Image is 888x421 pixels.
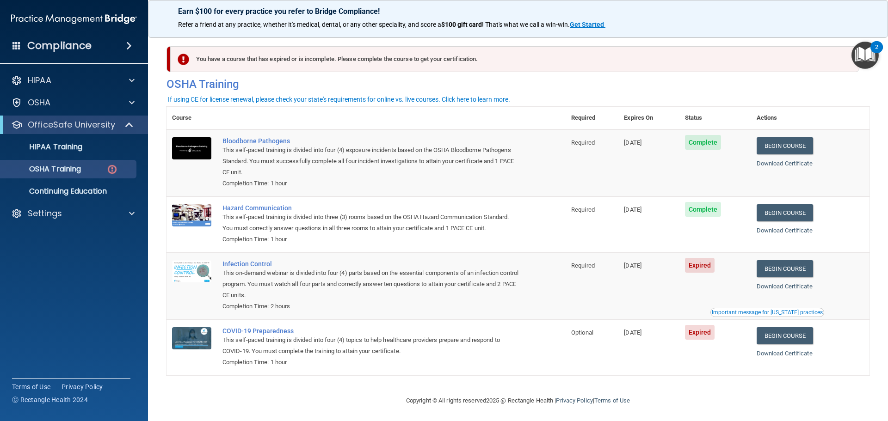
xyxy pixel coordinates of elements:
th: Actions [751,107,869,129]
button: If using CE for license renewal, please check your state's requirements for online vs. live cours... [166,95,512,104]
a: Begin Course [757,137,813,154]
p: OSHA [28,97,51,108]
span: [DATE] [624,329,641,336]
a: COVID-19 Preparedness [222,327,519,335]
a: Download Certificate [757,283,813,290]
span: Expired [685,325,715,340]
div: Completion Time: 2 hours [222,301,519,312]
div: Completion Time: 1 hour [222,178,519,189]
button: Read this if you are a dental practitioner in the state of CA [710,308,824,317]
div: Copyright © All rights reserved 2025 @ Rectangle Health | | [349,386,687,415]
span: ! That's what we call a win-win. [482,21,570,28]
div: Completion Time: 1 hour [222,234,519,245]
strong: Get Started [570,21,604,28]
span: Complete [685,135,721,150]
a: Privacy Policy [62,382,103,391]
div: If using CE for license renewal, please check your state's requirements for online vs. live cours... [168,96,510,103]
strong: $100 gift card [441,21,482,28]
span: [DATE] [624,139,641,146]
p: HIPAA Training [6,142,82,152]
a: Privacy Policy [556,397,592,404]
div: This self-paced training is divided into three (3) rooms based on the OSHA Hazard Communication S... [222,212,519,234]
span: Optional [571,329,593,336]
span: Ⓒ Rectangle Health 2024 [12,395,88,404]
a: Begin Course [757,204,813,221]
th: Status [679,107,751,129]
p: Settings [28,208,62,219]
div: This self-paced training is divided into four (4) exposure incidents based on the OSHA Bloodborne... [222,145,519,178]
div: This self-paced training is divided into four (4) topics to help healthcare providers prepare and... [222,335,519,357]
span: [DATE] [624,206,641,213]
a: Download Certificate [757,227,813,234]
p: Earn $100 for every practice you refer to Bridge Compliance! [178,7,858,16]
div: This on-demand webinar is divided into four (4) parts based on the essential components of an inf... [222,268,519,301]
h4: Compliance [27,39,92,52]
h4: OSHA Training [166,78,869,91]
img: exclamation-circle-solid-danger.72ef9ffc.png [178,54,189,65]
img: danger-circle.6113f641.png [106,164,118,175]
a: OSHA [11,97,135,108]
span: Required [571,262,595,269]
th: Expires On [618,107,679,129]
a: Get Started [570,21,605,28]
a: HIPAA [11,75,135,86]
a: Begin Course [757,327,813,344]
p: OfficeSafe University [28,119,115,130]
span: Complete [685,202,721,217]
a: Settings [11,208,135,219]
a: Begin Course [757,260,813,277]
div: 2 [875,47,878,59]
span: Refer a friend at any practice, whether it's medical, dental, or any other speciality, and score a [178,21,441,28]
a: Download Certificate [757,160,813,167]
a: Bloodborne Pathogens [222,137,519,145]
img: PMB logo [11,10,137,28]
a: OfficeSafe University [11,119,134,130]
span: Required [571,139,595,146]
button: Open Resource Center, 2 new notifications [851,42,879,69]
p: Continuing Education [6,187,132,196]
span: Expired [685,258,715,273]
div: Important message for [US_STATE] practices [712,310,823,315]
a: Terms of Use [12,382,50,391]
th: Course [166,107,217,129]
a: Terms of Use [594,397,630,404]
p: OSHA Training [6,165,81,174]
span: Required [571,206,595,213]
div: Completion Time: 1 hour [222,357,519,368]
th: Required [566,107,618,129]
span: [DATE] [624,262,641,269]
a: Hazard Communication [222,204,519,212]
div: You have a course that has expired or is incomplete. Please complete the course to get your certi... [170,46,859,72]
a: Download Certificate [757,350,813,357]
a: Infection Control [222,260,519,268]
p: HIPAA [28,75,51,86]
